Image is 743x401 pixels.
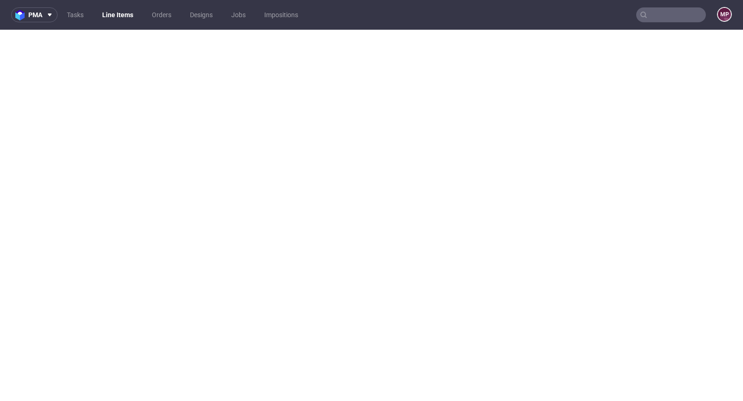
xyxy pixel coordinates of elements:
figcaption: MP [718,8,731,21]
a: Line Items [97,7,139,22]
a: Impositions [259,7,304,22]
button: pma [11,7,58,22]
a: Tasks [61,7,89,22]
img: logo [15,10,28,20]
span: pma [28,12,42,18]
a: Designs [184,7,218,22]
a: Jobs [226,7,251,22]
a: Orders [146,7,177,22]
